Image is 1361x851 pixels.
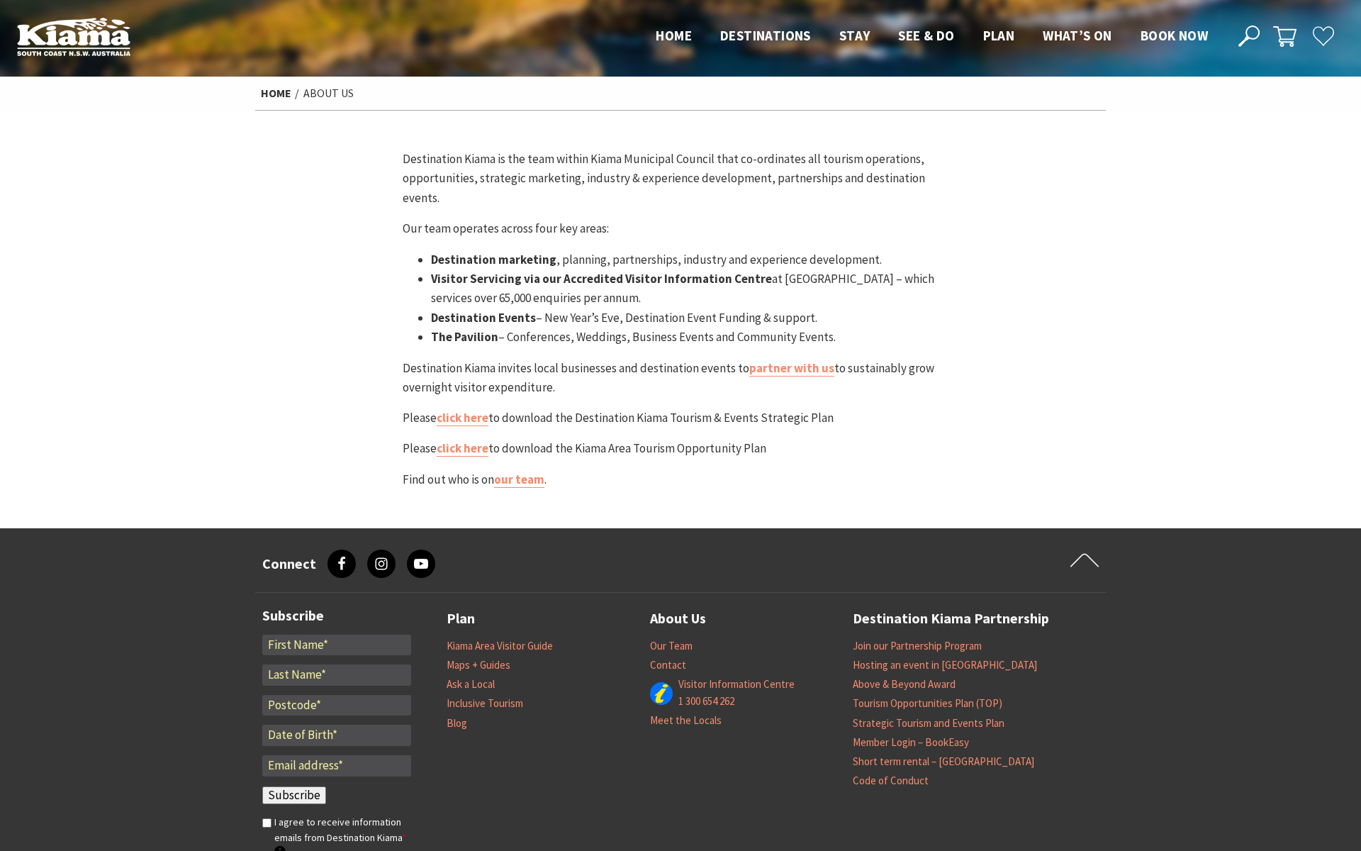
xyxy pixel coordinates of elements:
li: – New Year’s Eve, Destination Event Funding & support. [431,308,958,328]
a: Short term rental – [GEOGRAPHIC_DATA] Code of Conduct [853,755,1034,788]
li: at [GEOGRAPHIC_DATA] – which services over 65,000 enquiries per annum. [431,269,958,308]
p: Our team operates across four key areas: [403,219,958,238]
li: , planning, partnerships, industry and experience development. [431,250,958,269]
span: See & Do [898,27,954,44]
p: Please to download the Kiama Area Tourism Opportunity Plan [403,439,958,458]
strong: Destination Events [431,310,536,326]
a: Destination Kiama Partnership [853,607,1049,630]
strong: The Pavilion [431,329,498,345]
a: our team [494,472,544,488]
a: Plan [447,607,475,630]
span: Home [656,27,692,44]
h3: Subscribe [262,607,411,624]
span: What’s On [1043,27,1112,44]
a: Strategic Tourism and Events Plan [853,716,1004,730]
p: Please to download the Destination Kiama Tourism & Events Strategic Plan [403,408,958,428]
a: Tourism Opportunities Plan (TOP) [853,696,1002,711]
img: Kiama Logo [17,17,130,56]
input: First Name* [262,635,411,656]
input: Subscribe [262,786,326,805]
a: Above & Beyond Award [853,677,956,691]
span: Stay [839,27,870,44]
input: Last Name* [262,664,411,686]
a: click here [437,440,488,457]
a: Blog [447,716,467,730]
a: Our Team [650,639,693,653]
span: Destinations [720,27,811,44]
a: Inclusive Tourism [447,696,523,711]
a: Home [261,86,291,101]
strong: Visitor Servicing via our Accredited Visitor Information Centre [431,271,772,287]
input: Date of Birth* [262,725,411,746]
li: – Conferences, Weddings, Business Events and Community Events. [431,328,958,347]
p: Destination Kiama invites local businesses and destination events to to sustainably grow overnigh... [403,359,958,397]
input: Postcode* [262,695,411,716]
p: Destination Kiama is the team within Kiama Municipal Council that co-ordinates all tourism oper­a... [403,150,958,208]
span: Book now [1141,27,1208,44]
strong: Destination marketing [431,252,556,267]
a: 1 300 654 262 [678,694,734,708]
a: Meet the Locals [650,713,722,728]
span: Plan [983,27,1015,44]
a: Contact [650,658,686,672]
a: Visitor Information Centre [678,677,795,691]
a: Join our Partnership Program [853,639,982,653]
input: Email address* [262,755,411,777]
a: Ask a Local [447,677,495,691]
a: Hosting an event in [GEOGRAPHIC_DATA] [853,658,1037,672]
a: Member Login – BookEasy [853,735,969,750]
a: About Us [650,607,706,630]
p: Find out who is on . [403,470,958,489]
a: partner with us [749,360,834,377]
a: Kiama Area Visitor Guide [447,639,553,653]
h3: Connect [262,555,316,572]
nav: Main Menu [642,25,1222,48]
li: About Us [303,84,354,103]
a: click here [437,410,488,426]
a: Maps + Guides [447,658,510,672]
